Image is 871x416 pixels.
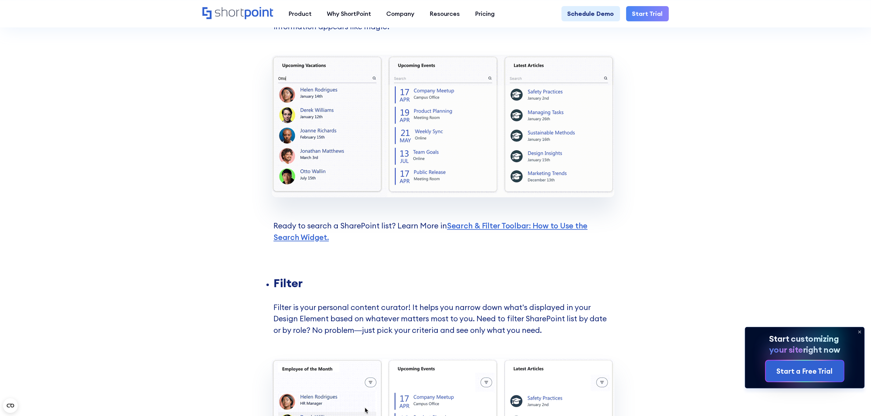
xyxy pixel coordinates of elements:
a: Home [202,7,273,20]
a: Start a Free Trial [766,361,844,382]
a: Search & Filter Toolbar: How to Use the Search Widget.‍ [273,221,587,242]
a: Pricing [467,6,502,21]
div: Start a Free Trial [777,366,833,376]
strong: Filter [273,276,303,291]
div: Resources [430,9,460,18]
li: Filter is your personal content curator! It helps you narrow down what's displayed in your Design... [273,278,607,359]
a: Start Trial [626,6,669,21]
div: Product [288,9,312,18]
p: Ready to search a SharePoint list? Learn More in [264,198,607,278]
a: Product [281,6,319,21]
a: Why ShortPoint [319,6,379,21]
div: Company [386,9,414,18]
a: Company [379,6,422,21]
button: Open CMP widget [3,398,18,413]
img: search a Sharepoint list [272,55,615,198]
div: Why ShortPoint [327,9,371,18]
a: Schedule Demo [562,6,620,21]
div: Pricing [475,9,495,18]
a: Resources [422,6,467,21]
